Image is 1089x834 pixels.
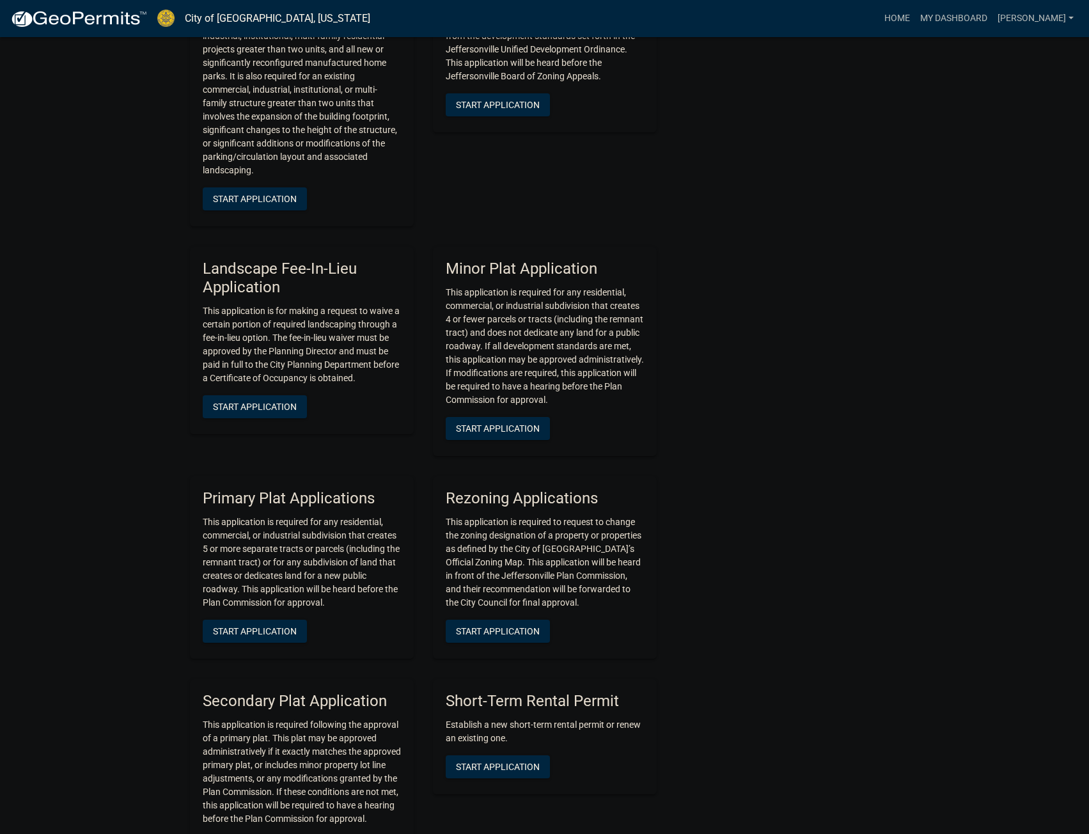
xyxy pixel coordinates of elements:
[203,515,401,610] p: This application is required for any residential, commercial, or industrial subdivision that crea...
[446,16,644,83] p: This application is required to request variances from the development standards set forth in the...
[203,187,307,210] button: Start Application
[203,16,401,177] p: This application is required for all new commercial, industrial, institutional, multi-family resi...
[456,761,540,771] span: Start Application
[157,10,175,27] img: City of Jeffersonville, Indiana
[185,8,370,29] a: City of [GEOGRAPHIC_DATA], [US_STATE]
[446,260,644,278] h5: Minor Plat Application
[203,304,401,385] p: This application is for making a request to waive a certain portion of required landscaping throu...
[992,6,1079,31] a: [PERSON_NAME]
[203,260,401,297] h5: Landscape Fee-In-Lieu Application
[915,6,992,31] a: My Dashboard
[446,489,644,508] h5: Rezoning Applications
[446,515,644,610] p: This application is required to request to change the zoning designation of a property or propert...
[456,423,540,434] span: Start Application
[213,401,297,411] span: Start Application
[446,93,550,116] button: Start Application
[446,417,550,440] button: Start Application
[203,692,401,711] h5: Secondary Plat Application
[446,620,550,643] button: Start Application
[203,489,401,508] h5: Primary Plat Applications
[213,194,297,204] span: Start Application
[446,286,644,407] p: This application is required for any residential, commercial, or industrial subdivision that crea...
[446,692,644,711] h5: Short-Term Rental Permit
[456,100,540,110] span: Start Application
[203,620,307,643] button: Start Application
[203,395,307,418] button: Start Application
[203,718,401,826] p: This application is required following the approval of a primary plat. This plat may be approved ...
[879,6,915,31] a: Home
[456,625,540,636] span: Start Application
[446,718,644,745] p: Establish a new short-term rental permit or renew an existing one.
[213,625,297,636] span: Start Application
[446,755,550,778] button: Start Application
